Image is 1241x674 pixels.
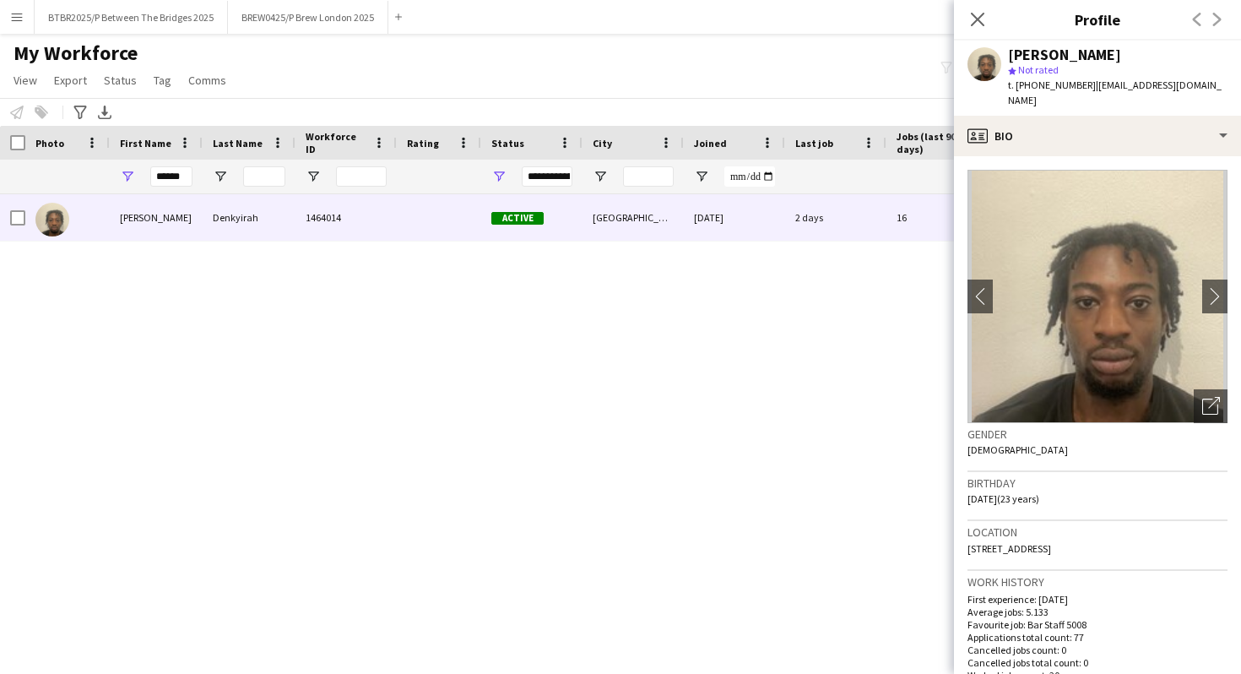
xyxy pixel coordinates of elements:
[967,427,1227,442] h3: Gender
[336,166,387,187] input: Workforce ID Filter Input
[203,194,295,241] div: Denkyirah
[1008,47,1121,63] div: [PERSON_NAME]
[967,631,1227,644] p: Applications total count: 77
[213,169,228,184] button: Open Filter Menu
[95,102,115,122] app-action-btn: Export XLSX
[1008,79,1096,91] span: t. [PHONE_NUMBER]
[967,476,1227,491] h3: Birthday
[97,69,144,91] a: Status
[150,166,192,187] input: First Name Filter Input
[967,618,1227,631] p: Favourite job: Bar Staff 5008
[886,194,996,241] div: 16
[1018,63,1059,76] span: Not rated
[70,102,90,122] app-action-btn: Advanced filters
[1008,79,1222,106] span: | [EMAIL_ADDRESS][DOMAIN_NAME]
[14,73,37,88] span: View
[785,194,886,241] div: 2 days
[967,525,1227,540] h3: Location
[897,130,966,155] span: Jobs (last 90 days)
[1194,389,1227,423] div: Open photos pop-in
[491,212,544,225] span: Active
[228,1,388,34] button: BREW0425/P Brew London 2025
[967,593,1227,606] p: First experience: [DATE]
[583,194,684,241] div: [GEOGRAPHIC_DATA]
[54,73,87,88] span: Export
[306,130,366,155] span: Workforce ID
[35,1,228,34] button: BTBR2025/P Between The Bridges 2025
[967,574,1227,590] h3: Work history
[684,194,785,241] div: [DATE]
[110,194,203,241] div: [PERSON_NAME]
[7,69,44,91] a: View
[967,656,1227,669] p: Cancelled jobs total count: 0
[35,137,64,149] span: Photo
[147,69,178,91] a: Tag
[104,73,137,88] span: Status
[295,194,397,241] div: 1464014
[213,137,263,149] span: Last Name
[188,73,226,88] span: Comms
[694,137,727,149] span: Joined
[14,41,138,66] span: My Workforce
[954,116,1241,156] div: Bio
[120,137,171,149] span: First Name
[243,166,285,187] input: Last Name Filter Input
[182,69,233,91] a: Comms
[35,203,69,236] img: Eugene Denkyirah
[593,137,612,149] span: City
[491,137,524,149] span: Status
[724,166,775,187] input: Joined Filter Input
[120,169,135,184] button: Open Filter Menu
[306,169,321,184] button: Open Filter Menu
[407,137,439,149] span: Rating
[967,606,1227,618] p: Average jobs: 5.133
[593,169,608,184] button: Open Filter Menu
[491,169,507,184] button: Open Filter Menu
[967,542,1051,555] span: [STREET_ADDRESS]
[967,492,1039,505] span: [DATE] (23 years)
[623,166,674,187] input: City Filter Input
[795,137,833,149] span: Last job
[967,170,1227,423] img: Crew avatar or photo
[154,73,171,88] span: Tag
[967,443,1068,456] span: [DEMOGRAPHIC_DATA]
[47,69,94,91] a: Export
[694,169,709,184] button: Open Filter Menu
[954,8,1241,30] h3: Profile
[967,644,1227,656] p: Cancelled jobs count: 0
